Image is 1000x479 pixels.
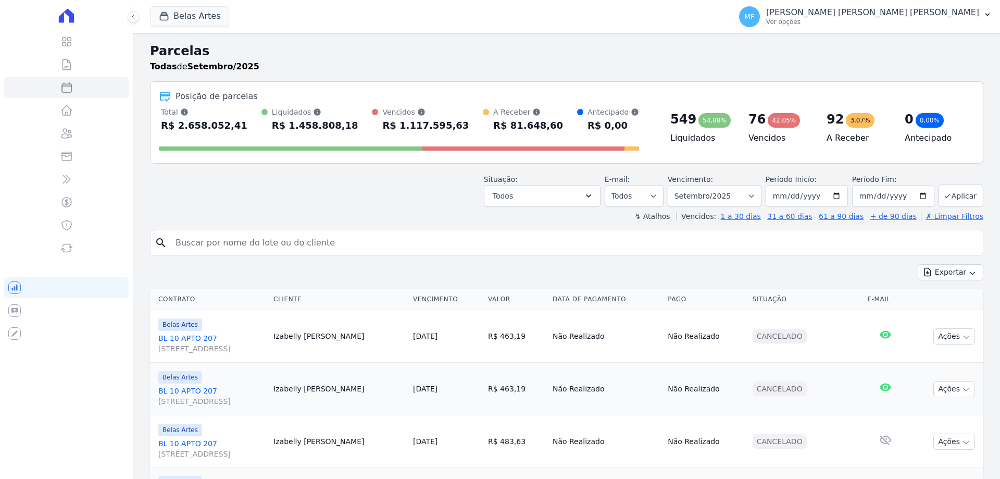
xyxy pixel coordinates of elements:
[409,289,484,310] th: Vencimento
[158,396,265,407] span: [STREET_ADDRESS]
[484,415,548,468] td: R$ 483,63
[161,117,247,134] div: R$ 2.658.052,41
[493,117,563,134] div: R$ 81.648,60
[918,264,983,280] button: Exportar
[158,371,202,384] span: Belas Artes
[150,62,177,71] strong: Todas
[670,111,696,128] div: 549
[269,310,409,363] td: Izabelly [PERSON_NAME]
[158,424,202,436] span: Belas Artes
[766,175,817,183] label: Período Inicío:
[852,174,934,185] label: Período Fim:
[272,107,358,117] div: Liquidados
[484,289,548,310] th: Valor
[548,310,664,363] td: Não Realizado
[819,212,864,220] a: 61 a 90 dias
[413,385,438,393] a: [DATE]
[413,332,438,340] a: [DATE]
[939,185,983,207] button: Aplicar
[548,415,664,468] td: Não Realizado
[158,318,202,331] span: Belas Artes
[933,434,975,450] button: Ações
[548,363,664,415] td: Não Realizado
[161,107,247,117] div: Total
[753,329,807,343] div: Cancelado
[748,111,766,128] div: 76
[753,382,807,396] div: Cancelado
[548,289,664,310] th: Data de Pagamento
[158,343,265,354] span: [STREET_ADDRESS]
[767,212,812,220] a: 31 a 60 dias
[664,415,748,468] td: Não Realizado
[158,333,265,354] a: BL 10 APTO 207[STREET_ADDRESS]
[382,107,469,117] div: Vencidos
[905,111,914,128] div: 0
[905,132,966,144] h4: Antecipado
[916,113,944,128] div: 0,00%
[677,212,716,220] label: Vencidos:
[664,289,748,310] th: Pago
[484,175,518,183] label: Situação:
[269,363,409,415] td: Izabelly [PERSON_NAME]
[413,437,438,446] a: [DATE]
[382,117,469,134] div: R$ 1.117.595,63
[721,212,761,220] a: 1 a 30 dias
[187,62,259,71] strong: Setembro/2025
[744,13,755,20] span: MF
[634,212,670,220] label: ↯ Atalhos
[933,328,975,345] button: Ações
[827,111,844,128] div: 92
[753,434,807,449] div: Cancelado
[269,415,409,468] td: Izabelly [PERSON_NAME]
[664,363,748,415] td: Não Realizado
[605,175,630,183] label: E-mail:
[169,232,979,253] input: Buscar por nome do lote ou do cliente
[484,185,601,207] button: Todos
[493,190,513,202] span: Todos
[768,113,800,128] div: 42,05%
[668,175,713,183] label: Vencimento:
[587,107,639,117] div: Antecipado
[870,212,917,220] a: + de 90 dias
[766,7,979,18] p: [PERSON_NAME] [PERSON_NAME] [PERSON_NAME]
[150,42,983,60] h2: Parcelas
[155,237,167,249] i: search
[272,117,358,134] div: R$ 1.458.808,18
[921,212,983,220] a: ✗ Limpar Filtros
[176,90,258,103] div: Posição de parcelas
[158,449,265,459] span: [STREET_ADDRESS]
[827,132,888,144] h4: A Receber
[269,289,409,310] th: Cliente
[933,381,975,397] button: Ações
[748,132,810,144] h4: Vencidos
[587,117,639,134] div: R$ 0,00
[493,107,563,117] div: A Receber
[748,289,864,310] th: Situação
[766,18,979,26] p: Ver opções
[863,289,907,310] th: E-mail
[664,310,748,363] td: Não Realizado
[484,310,548,363] td: R$ 463,19
[150,60,259,73] p: de
[670,132,732,144] h4: Liquidados
[731,2,1000,31] button: MF [PERSON_NAME] [PERSON_NAME] [PERSON_NAME] Ver opções
[150,289,269,310] th: Contrato
[484,363,548,415] td: R$ 463,19
[158,386,265,407] a: BL 10 APTO 207[STREET_ADDRESS]
[698,113,731,128] div: 54,88%
[846,113,874,128] div: 3,07%
[158,438,265,459] a: BL 10 APTO 207[STREET_ADDRESS]
[150,6,229,26] button: Belas Artes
